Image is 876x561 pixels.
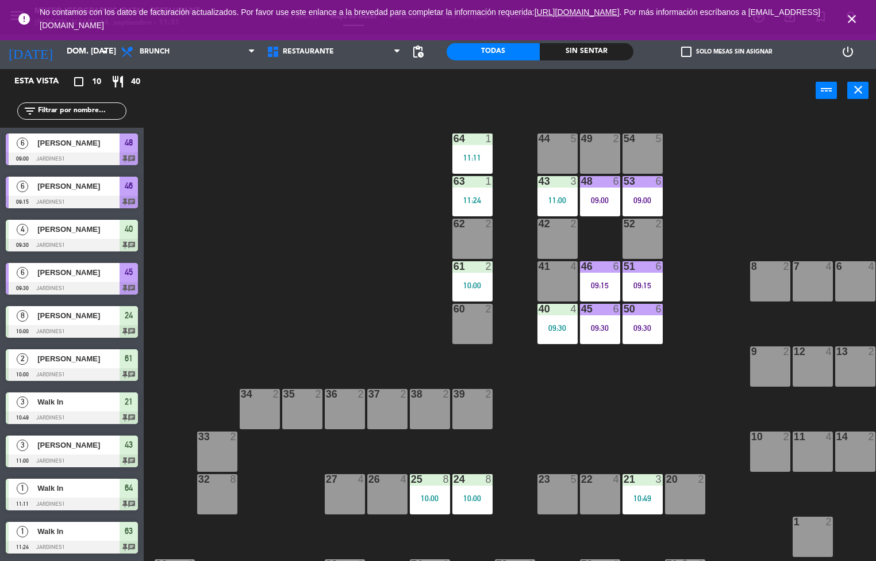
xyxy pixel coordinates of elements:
i: power_input [820,83,833,97]
div: 25 [411,474,412,484]
div: 2 [272,389,279,399]
span: 2 [17,353,28,365]
div: Sin sentar [540,43,633,60]
div: 8 [230,474,237,484]
div: 34 [241,389,241,399]
a: . Por más información escríbanos a [EMAIL_ADDRESS][DOMAIN_NAME] [40,7,820,30]
div: 2 [358,389,364,399]
div: 4 [358,474,364,484]
button: close [847,82,869,99]
span: 3 [17,396,28,408]
span: 61 [125,352,133,365]
span: 40 [125,222,133,236]
div: 2 [868,432,875,442]
div: 22 [581,474,582,484]
span: 1 [17,483,28,494]
div: 4 [613,474,620,484]
div: 4 [825,346,832,357]
div: 6 [655,176,662,186]
a: [URL][DOMAIN_NAME] [535,7,620,17]
div: 2 [485,219,492,229]
div: 2 [783,346,790,357]
div: 48 [581,176,582,186]
span: 3 [17,440,28,451]
span: 63 [125,524,133,538]
div: 33 [198,432,199,442]
span: 6 [17,138,28,149]
div: 53 [624,176,624,186]
div: 38 [411,389,412,399]
div: 5 [570,133,577,144]
span: Walk In [37,525,120,537]
span: [PERSON_NAME] [37,439,120,451]
div: 11:24 [452,196,493,204]
div: 10:00 [452,494,493,502]
div: 51 [624,261,624,272]
div: Todas [447,43,540,60]
div: 32 [198,474,199,484]
span: 48 [125,136,133,150]
div: 8 [443,474,449,484]
div: 3 [655,474,662,484]
div: 2 [868,346,875,357]
div: 36 [326,389,326,399]
span: [PERSON_NAME] [37,353,120,365]
i: power_settings_new [841,45,855,59]
div: 5 [570,474,577,484]
div: 7 [794,261,794,272]
div: 2 [783,432,790,442]
div: 2 [655,219,662,229]
span: 43 [125,438,133,452]
div: 1 [485,133,492,144]
span: 24 [125,308,133,322]
div: 2 [485,304,492,314]
span: [PERSON_NAME] [37,180,120,192]
div: 3 [570,176,577,186]
div: 46 [581,261,582,272]
div: 10:49 [623,494,663,502]
div: 2 [485,261,492,272]
button: power_input [816,82,837,99]
div: 1 [794,517,794,527]
span: [PERSON_NAME] [37,266,120,278]
div: 09:00 [623,196,663,204]
div: 11:00 [537,196,578,204]
div: 50 [624,304,624,314]
span: No contamos con los datos de facturación actualizados. Por favor use este enlance a la brevedad p... [40,7,820,30]
span: 10 [92,75,101,89]
div: 2 [825,517,832,527]
div: 2 [443,389,449,399]
i: close [851,83,865,97]
span: [PERSON_NAME] [37,223,120,235]
i: close [845,12,859,26]
div: 45 [581,304,582,314]
span: check_box_outline_blank [681,47,691,57]
span: Restaurante [283,48,334,56]
div: 12 [794,346,794,357]
div: 52 [624,219,624,229]
div: 6 [655,261,662,272]
span: 4 [17,224,28,235]
div: 2 [230,432,237,442]
span: 64 [125,481,133,495]
i: error [17,12,31,26]
i: arrow_drop_down [98,45,112,59]
label: Solo mesas sin asignar [681,47,772,57]
div: 1 [485,176,492,186]
span: 40 [131,75,140,89]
